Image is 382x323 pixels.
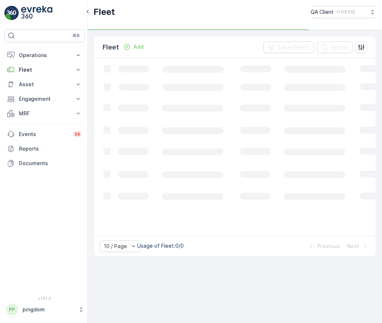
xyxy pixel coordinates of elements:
[19,145,82,152] p: Reports
[4,106,85,121] button: MRF
[4,296,85,300] span: v 1.51.0
[6,304,18,315] div: PP
[306,242,341,251] button: Previous
[337,9,355,15] p: ( +03:00 )
[346,242,370,251] button: Next
[317,41,353,53] button: Export
[23,306,75,313] p: pingdom
[4,92,85,106] button: Engagement
[4,156,85,171] a: Documents
[4,48,85,63] button: Operations
[19,66,70,73] p: Fleet
[347,243,359,250] p: Next
[21,6,52,20] img: logo_light-DOdMpM7g.png
[4,302,85,317] button: PPpingdom
[311,6,376,18] button: QA Client(+03:00)
[19,131,68,138] p: Events
[103,42,119,52] p: Fleet
[317,243,340,250] p: Previous
[72,33,80,39] p: ⌘B
[74,131,80,137] p: 34
[120,43,147,51] button: Add
[311,8,334,16] p: QA Client
[19,52,70,59] p: Operations
[19,160,82,167] p: Documents
[19,81,70,88] p: Asset
[137,242,184,250] p: Usage of Fleet : 0/0
[4,127,85,141] a: Events34
[19,110,70,117] p: MRF
[331,44,348,51] p: Export
[93,6,115,18] p: Fleet
[4,63,85,77] button: Fleet
[134,43,144,51] p: Add
[4,141,85,156] a: Reports
[278,44,310,51] p: Clear Filters
[4,77,85,92] button: Asset
[4,6,19,20] img: logo
[19,95,70,103] p: Engagement
[263,41,314,53] button: Clear Filters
